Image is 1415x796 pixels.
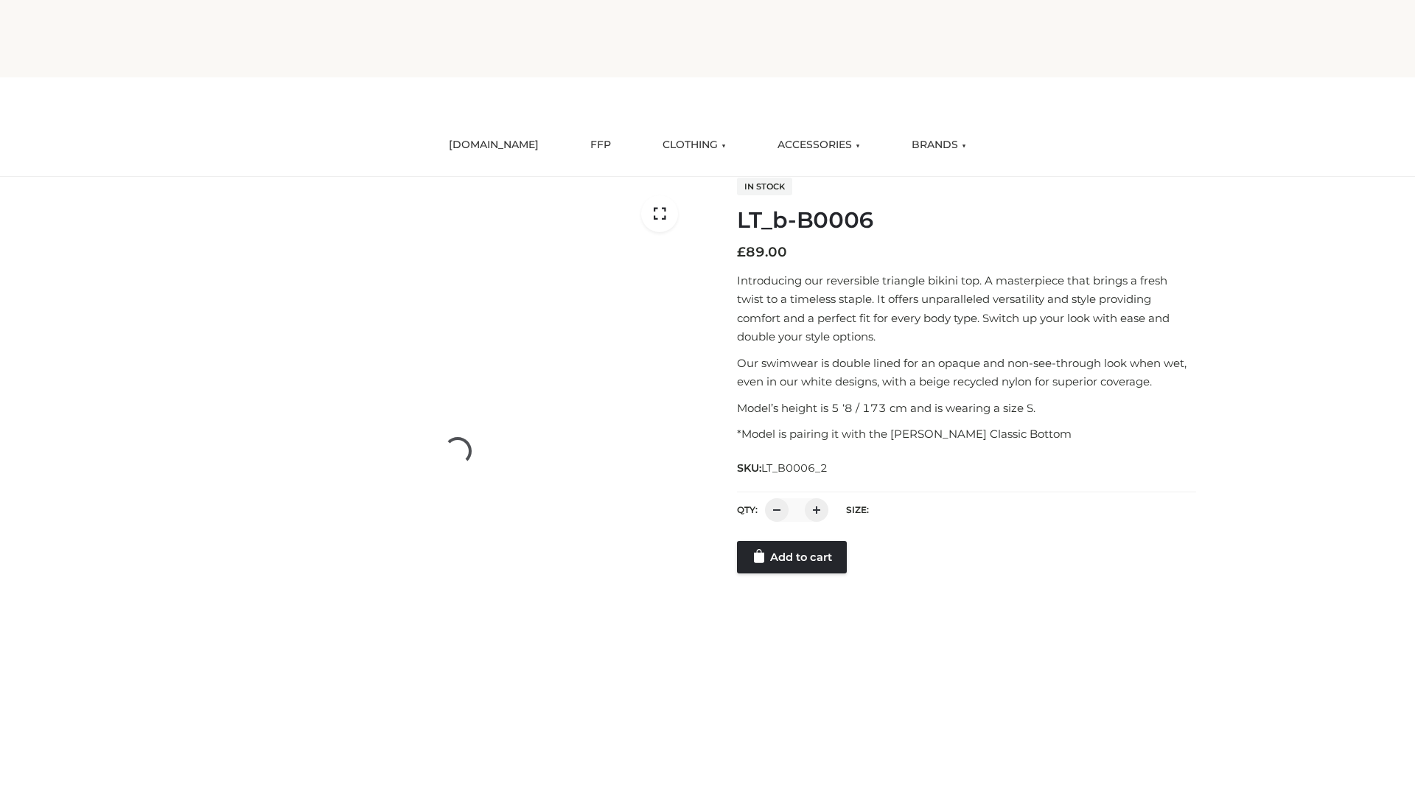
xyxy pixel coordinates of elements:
p: Introducing our reversible triangle bikini top. A masterpiece that brings a fresh twist to a time... [737,271,1196,346]
a: [DOMAIN_NAME] [438,129,550,161]
a: BRANDS [901,129,977,161]
label: QTY: [737,504,758,515]
a: CLOTHING [651,129,737,161]
a: Add to cart [737,541,847,573]
p: Our swimwear is double lined for an opaque and non-see-through look when wet, even in our white d... [737,354,1196,391]
a: ACCESSORIES [766,129,871,161]
span: LT_B0006_2 [761,461,828,475]
p: Model’s height is 5 ‘8 / 173 cm and is wearing a size S. [737,399,1196,418]
a: FFP [579,129,622,161]
span: SKU: [737,459,829,477]
bdi: 89.00 [737,244,787,260]
p: *Model is pairing it with the [PERSON_NAME] Classic Bottom [737,425,1196,444]
span: £ [737,244,746,260]
span: In stock [737,178,792,195]
h1: LT_b-B0006 [737,207,1196,234]
label: Size: [846,504,869,515]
